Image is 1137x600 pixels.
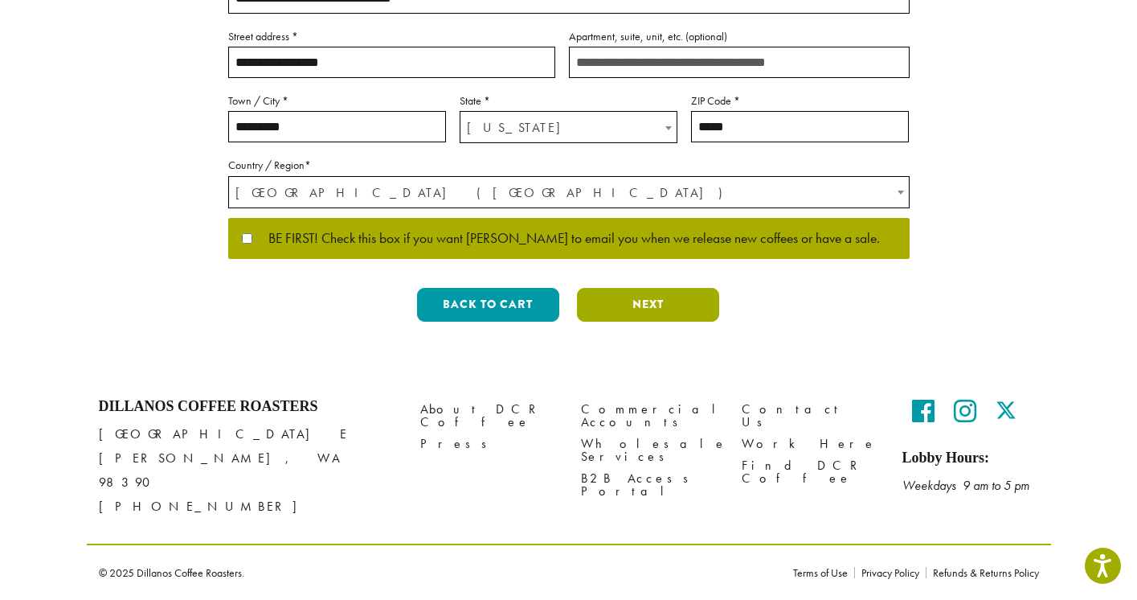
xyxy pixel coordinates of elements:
[417,288,559,322] button: Back to cart
[742,454,878,489] a: Find DCR Coffee
[581,398,718,433] a: Commercial Accounts
[252,232,880,246] span: BE FIRST! Check this box if you want [PERSON_NAME] to email you when we release new coffees or ha...
[460,111,677,143] span: State
[581,467,718,502] a: B2B Access Portal
[902,450,1039,467] h5: Lobby Hours:
[228,176,910,208] span: Country / Region
[228,27,555,47] label: Street address
[99,567,769,578] p: © 2025 Dillanos Coffee Roasters.
[460,112,677,143] span: Wisconsin
[742,398,878,433] a: Contact Us
[228,91,446,111] label: Town / City
[926,567,1039,578] a: Refunds & Returns Policy
[420,398,557,433] a: About DCR Coffee
[569,27,910,47] label: Apartment, suite, unit, etc.
[229,177,909,208] span: United States (US)
[691,91,909,111] label: ZIP Code
[742,433,878,454] a: Work Here
[99,398,396,416] h4: Dillanos Coffee Roasters
[420,433,557,454] a: Press
[99,422,396,519] p: [GEOGRAPHIC_DATA] E [PERSON_NAME], WA 98390 [PHONE_NUMBER]
[460,91,677,111] label: State
[685,29,727,43] span: (optional)
[242,233,252,244] input: BE FIRST! Check this box if you want [PERSON_NAME] to email you when we release new coffees or ha...
[854,567,926,578] a: Privacy Policy
[793,567,854,578] a: Terms of Use
[902,477,1029,494] em: Weekdays 9 am to 5 pm
[577,288,719,322] button: Next
[581,433,718,467] a: Wholesale Services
